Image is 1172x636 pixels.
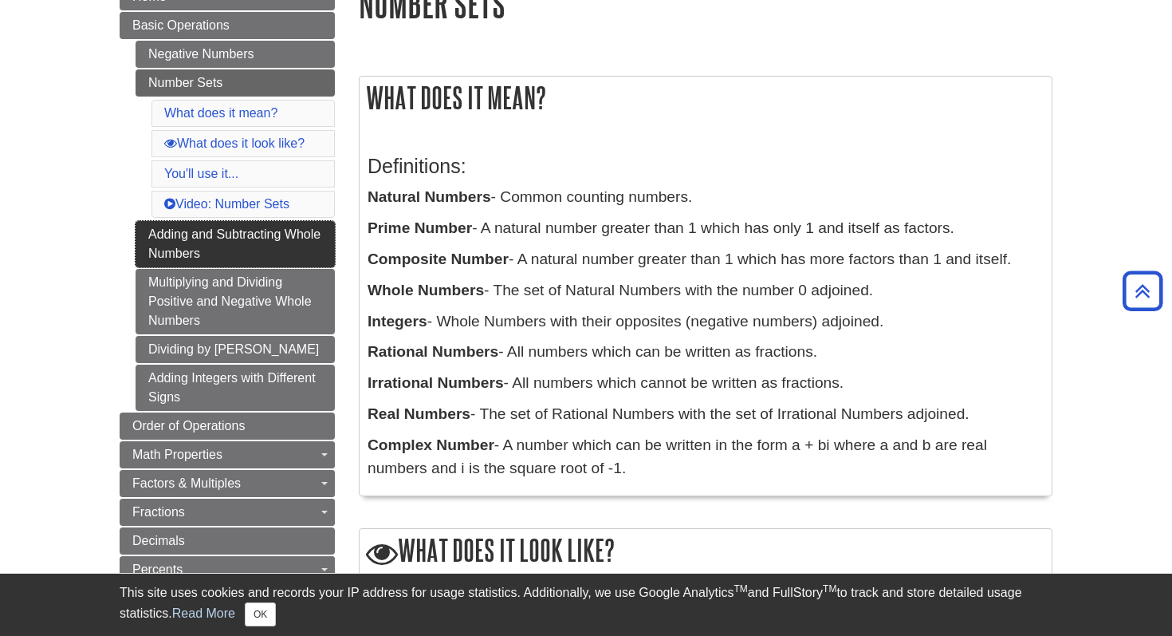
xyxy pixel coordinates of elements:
button: Close [245,602,276,626]
h2: What does it look like? [360,529,1052,575]
p: - The set of Natural Numbers with the number 0 adjoined. [368,279,1044,302]
a: Decimals [120,527,335,555]
b: Composite Number [368,251,509,267]
h3: Definitions: [368,155,1044,178]
a: Percents [120,556,335,583]
p: - The set of Rational Numbers with the set of Irrational Numbers adjoined. [368,403,1044,426]
span: Basic Operations [132,18,230,32]
p: - Whole Numbers with their opposites (negative numbers) adjoined. [368,310,1044,334]
span: Percents [132,563,183,576]
a: You'll use it... [164,167,238,180]
p: - All numbers which cannot be written as fractions. [368,372,1044,395]
a: What does it mean? [164,106,277,120]
a: Factors & Multiples [120,470,335,497]
b: Natural Numbers [368,188,491,205]
a: Video: Number Sets [164,197,289,211]
p: - All numbers which can be written as fractions. [368,341,1044,364]
a: Back to Top [1117,280,1168,302]
a: Number Sets [136,69,335,97]
span: Decimals [132,534,185,547]
a: Basic Operations [120,12,335,39]
b: Whole Numbers [368,282,484,298]
a: What does it look like? [164,136,305,150]
a: Fractions [120,499,335,526]
div: This site uses cookies and records your IP address for usage statistics. Additionally, we use Goo... [120,583,1052,626]
a: Adding Integers with Different Signs [136,365,335,411]
p: - A natural number greater than 1 which has more factors than 1 and itself. [368,248,1044,271]
span: Fractions [132,505,185,519]
b: Rational Numbers [368,343,498,360]
a: Dividing by [PERSON_NAME] [136,336,335,363]
b: Prime Number [368,219,472,236]
sup: TM [823,583,836,595]
b: Irrational Numbers [368,374,504,391]
a: Multiplying and Dividing Positive and Negative Whole Numbers [136,269,335,334]
p: - Common counting numbers. [368,186,1044,209]
sup: TM [733,583,747,595]
b: Real Numbers [368,405,470,422]
p: - A number which can be written in the form a + bi where a and b are real numbers and i is the sq... [368,434,1044,480]
a: Read More [172,606,235,620]
b: Integers [368,313,427,330]
p: - A natural number greater than 1 which has only 1 and itself as factors. [368,217,1044,240]
a: Math Properties [120,441,335,468]
a: Order of Operations [120,413,335,440]
b: Complex Number [368,437,494,453]
h2: What does it mean? [360,77,1052,119]
a: Adding and Subtracting Whole Numbers [136,221,335,267]
span: Factors & Multiples [132,476,241,490]
span: Order of Operations [132,419,245,433]
a: Negative Numbers [136,41,335,68]
span: Math Properties [132,448,222,461]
